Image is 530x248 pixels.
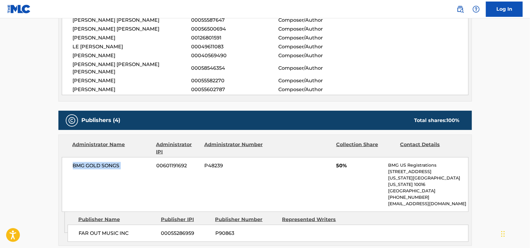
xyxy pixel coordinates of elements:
[73,25,191,33] span: [PERSON_NAME] [PERSON_NAME]
[73,34,191,42] span: [PERSON_NAME]
[68,117,76,124] img: Publishers
[447,117,460,123] span: 100 %
[278,86,358,93] span: Composer/Author
[278,25,358,33] span: Composer/Author
[7,5,31,13] img: MLC Logo
[388,188,468,194] p: [GEOGRAPHIC_DATA]
[278,34,358,42] span: Composer/Author
[499,219,530,248] iframe: Chat Widget
[79,230,157,237] span: FAR OUT MUSIC INC
[73,17,191,24] span: [PERSON_NAME] [PERSON_NAME]
[336,162,384,169] span: 50%
[278,17,358,24] span: Composer/Author
[501,225,505,243] div: Drag
[73,77,191,84] span: [PERSON_NAME]
[278,52,358,59] span: Composer/Author
[191,86,278,93] span: 00055602787
[191,77,278,84] span: 00055582270
[215,216,278,223] div: Publisher Number
[73,61,191,76] span: [PERSON_NAME] [PERSON_NAME] [PERSON_NAME]
[72,141,152,156] div: Administrator Name
[156,141,200,156] div: Administrator IPI
[156,162,200,169] span: 00601191692
[191,65,278,72] span: 00058546354
[215,230,278,237] span: P90863
[82,117,120,124] h5: Publishers (4)
[191,34,278,42] span: 00126801591
[73,86,191,93] span: [PERSON_NAME]
[191,17,278,24] span: 00055587647
[400,141,460,156] div: Contact Details
[388,201,468,207] p: [EMAIL_ADDRESS][DOMAIN_NAME]
[388,175,468,188] p: [US_STATE][GEOGRAPHIC_DATA][US_STATE] 10016
[470,3,482,15] div: Help
[473,6,480,13] img: help
[191,52,278,59] span: 00040569490
[388,168,468,175] p: [STREET_ADDRESS]
[73,43,191,50] span: LE [PERSON_NAME]
[278,65,358,72] span: Composer/Author
[282,216,345,223] div: Represented Writers
[191,25,278,33] span: 00056500694
[73,162,152,169] span: BMG GOLD SONGS
[278,77,358,84] span: Composer/Author
[336,141,395,156] div: Collection Share
[204,141,264,156] div: Administrator Number
[191,43,278,50] span: 00049611083
[388,162,468,168] p: BMG US Registrations
[204,162,264,169] span: P48239
[486,2,523,17] a: Log In
[78,216,156,223] div: Publisher Name
[278,43,358,50] span: Composer/Author
[161,216,211,223] div: Publisher IPI
[457,6,464,13] img: search
[161,230,211,237] span: 00055286959
[388,194,468,201] p: [PHONE_NUMBER]
[73,52,191,59] span: [PERSON_NAME]
[414,117,460,124] div: Total shares:
[454,3,466,15] a: Public Search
